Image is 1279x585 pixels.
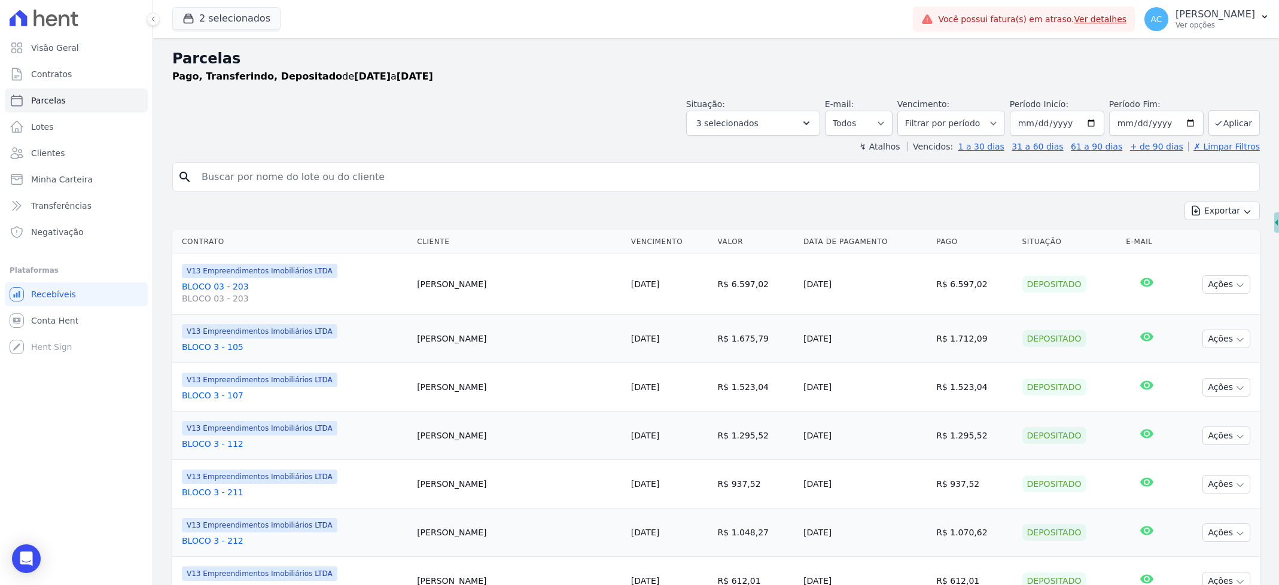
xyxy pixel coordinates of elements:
td: R$ 1.048,27 [713,508,799,557]
th: E-mail [1121,230,1172,254]
a: [DATE] [631,279,659,289]
p: [PERSON_NAME] [1176,8,1255,20]
a: BLOCO 3 - 212 [182,535,407,547]
td: R$ 937,52 [713,460,799,508]
td: R$ 1.523,04 [931,363,1017,412]
td: [PERSON_NAME] [412,315,626,363]
div: Depositado [1022,524,1086,541]
td: [DATE] [799,460,931,508]
td: R$ 1.712,09 [931,315,1017,363]
div: Depositado [1022,276,1086,292]
a: [DATE] [631,334,659,343]
th: Cliente [412,230,626,254]
strong: [DATE] [397,71,433,82]
span: 3 selecionados [696,116,759,130]
td: R$ 1.295,52 [713,412,799,460]
a: ✗ Limpar Filtros [1188,142,1260,151]
td: [PERSON_NAME] [412,508,626,557]
strong: Pago, Transferindo, Depositado [172,71,342,82]
button: 2 selecionados [172,7,281,30]
a: [DATE] [631,431,659,440]
a: BLOCO 03 - 203BLOCO 03 - 203 [182,281,407,304]
a: 31 a 60 dias [1012,142,1063,151]
span: V13 Empreendimentos Imobiliários LTDA [182,470,337,484]
span: V13 Empreendimentos Imobiliários LTDA [182,373,337,387]
td: [DATE] [799,315,931,363]
a: BLOCO 3 - 211 [182,486,407,498]
a: + de 90 dias [1130,142,1183,151]
label: E-mail: [825,99,854,109]
a: Ver detalhes [1074,14,1127,24]
th: Vencimento [626,230,713,254]
div: Open Intercom Messenger [12,544,41,573]
th: Situação [1018,230,1122,254]
td: [DATE] [799,412,931,460]
button: AC [PERSON_NAME] Ver opções [1135,2,1279,36]
div: Depositado [1022,476,1086,492]
label: Vencimento: [897,99,949,109]
button: Ações [1202,523,1250,542]
td: [PERSON_NAME] [412,254,626,315]
label: ↯ Atalhos [859,142,900,151]
td: [PERSON_NAME] [412,363,626,412]
button: Aplicar [1208,110,1260,136]
a: Recebíveis [5,282,148,306]
button: Ações [1202,475,1250,493]
td: R$ 1.070,62 [931,508,1017,557]
strong: [DATE] [354,71,391,82]
td: [PERSON_NAME] [412,460,626,508]
h2: Parcelas [172,48,1260,69]
span: BLOCO 03 - 203 [182,292,407,304]
div: Depositado [1022,427,1086,444]
span: Negativação [31,226,84,238]
p: de a [172,69,433,84]
button: Ações [1202,330,1250,348]
button: Ações [1202,426,1250,445]
td: [PERSON_NAME] [412,412,626,460]
span: Lotes [31,121,54,133]
a: BLOCO 3 - 105 [182,341,407,353]
span: Transferências [31,200,92,212]
a: Negativação [5,220,148,244]
label: Situação: [686,99,725,109]
span: V13 Empreendimentos Imobiliários LTDA [182,324,337,339]
td: R$ 1.523,04 [713,363,799,412]
td: R$ 6.597,02 [931,254,1017,315]
span: Você possui fatura(s) em atraso. [938,13,1126,26]
a: Visão Geral [5,36,148,60]
a: Lotes [5,115,148,139]
p: Ver opções [1176,20,1255,30]
span: V13 Empreendimentos Imobiliários LTDA [182,421,337,435]
input: Buscar por nome do lote ou do cliente [194,165,1254,189]
span: V13 Empreendimentos Imobiliários LTDA [182,518,337,532]
td: R$ 937,52 [931,460,1017,508]
button: Ações [1202,275,1250,294]
td: R$ 1.295,52 [931,412,1017,460]
div: Depositado [1022,379,1086,395]
td: [DATE] [799,254,931,315]
a: Parcelas [5,89,148,112]
button: Ações [1202,378,1250,397]
a: Conta Hent [5,309,148,333]
span: Contratos [31,68,72,80]
th: Pago [931,230,1017,254]
th: Valor [713,230,799,254]
span: V13 Empreendimentos Imobiliários LTDA [182,566,337,581]
th: Data de Pagamento [799,230,931,254]
span: AC [1151,15,1162,23]
button: Exportar [1184,202,1260,220]
i: search [178,170,192,184]
a: Clientes [5,141,148,165]
td: [DATE] [799,363,931,412]
label: Período Fim: [1109,98,1204,111]
th: Contrato [172,230,412,254]
div: Plataformas [10,263,143,278]
span: V13 Empreendimentos Imobiliários LTDA [182,264,337,278]
a: [DATE] [631,479,659,489]
a: Contratos [5,62,148,86]
td: [DATE] [799,508,931,557]
span: Visão Geral [31,42,79,54]
a: Transferências [5,194,148,218]
a: [DATE] [631,528,659,537]
button: 3 selecionados [686,111,820,136]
